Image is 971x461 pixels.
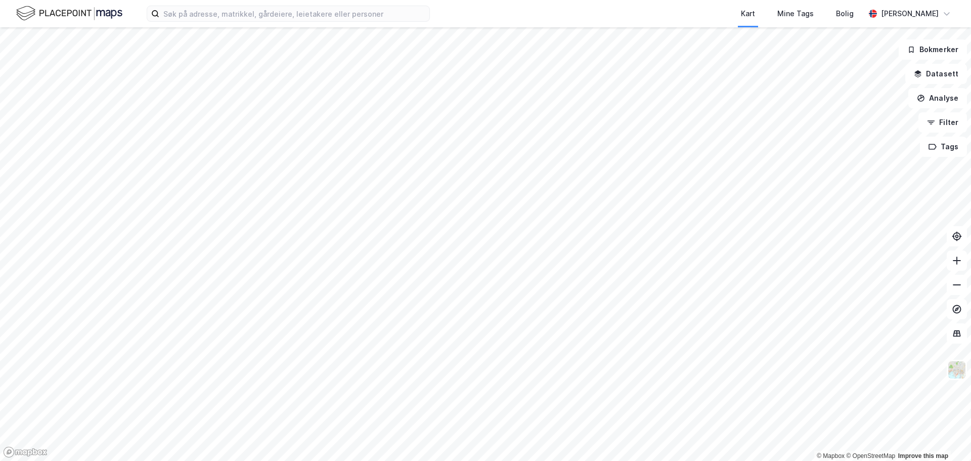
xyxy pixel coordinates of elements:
div: Kart [741,8,755,20]
div: Mine Tags [777,8,814,20]
input: Søk på adresse, matrikkel, gårdeiere, leietakere eller personer [159,6,429,21]
iframe: Chat Widget [920,412,971,461]
img: logo.f888ab2527a4732fd821a326f86c7f29.svg [16,5,122,22]
div: [PERSON_NAME] [881,8,939,20]
div: Bolig [836,8,854,20]
div: Kontrollprogram for chat [920,412,971,461]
